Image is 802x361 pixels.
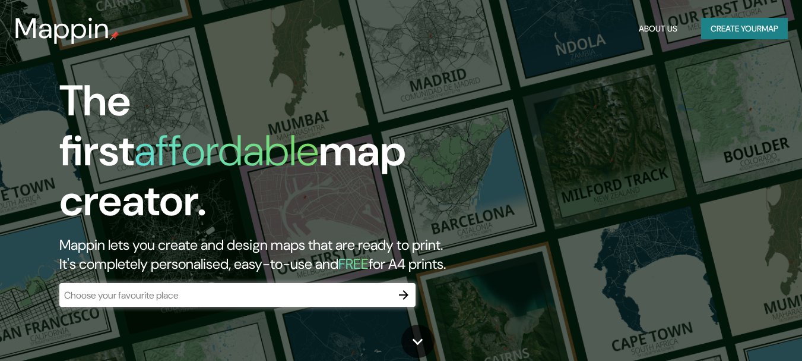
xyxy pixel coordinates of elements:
button: About Us [634,18,682,40]
h5: FREE [338,255,369,273]
button: Create yourmap [701,18,788,40]
h1: affordable [134,123,319,178]
img: mappin-pin [110,31,119,40]
h1: The first map creator. [59,76,461,236]
h2: Mappin lets you create and design maps that are ready to print. It's completely personalised, eas... [59,236,461,274]
iframe: Help widget launcher [696,315,789,348]
input: Choose your favourite place [59,288,392,302]
h3: Mappin [14,12,110,45]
